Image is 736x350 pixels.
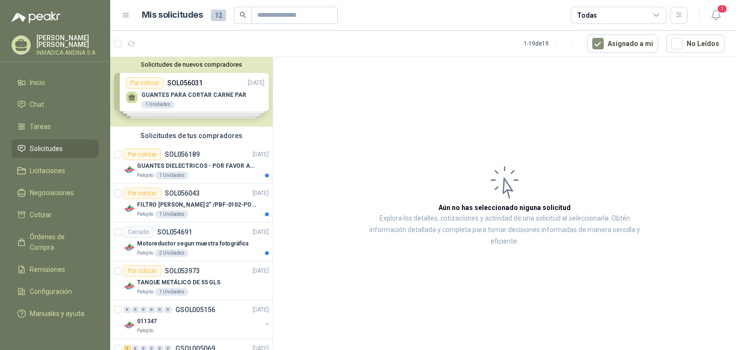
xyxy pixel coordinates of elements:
span: Tareas [30,121,51,132]
div: 0 [164,306,172,313]
div: Todas [577,10,597,21]
div: 0 [156,306,163,313]
div: 1 Unidades [155,210,188,218]
div: Por cotizar [124,265,161,277]
p: Explora los detalles, cotizaciones y actividad de una solicitud al seleccionarla. Obtén informaci... [369,213,640,247]
span: Cotizar [30,210,52,220]
div: 2 Unidades [155,249,188,257]
span: Remisiones [30,264,65,275]
p: Patojito [137,172,153,179]
span: 12 [211,10,226,21]
p: INMADICA ANDINA S.A [36,50,99,56]
button: Asignado a mi [587,35,658,53]
span: Solicitudes [30,143,63,154]
span: Inicio [30,77,45,88]
a: Negociaciones [11,184,99,202]
p: Patojito [137,288,153,296]
a: Configuración [11,282,99,301]
button: Solicitudes de nuevos compradores [114,61,269,68]
a: Por cotizarSOL053973[DATE] Company LogoTANQUE METÁLICO DE 55 GLSPatojito1 Unidades [110,261,273,300]
span: Configuración [30,286,72,297]
p: SOL056043 [165,190,200,197]
img: Company Logo [124,280,135,292]
p: TANQUE METÁLICO DE 55 GLS [137,278,220,287]
div: Por cotizar [124,187,161,199]
div: 0 [148,306,155,313]
div: Solicitudes de nuevos compradoresPor cotizarSOL056031[DATE] GUANTES PARA CORTAR CARNE PAR1 Unidad... [110,57,273,127]
div: 0 [124,306,131,313]
div: Por cotizar [124,149,161,160]
p: SOL053973 [165,268,200,274]
div: 0 [140,306,147,313]
p: SOL056189 [165,151,200,158]
p: FILTRO [PERSON_NAME] 2" /PBF-0102-PO10-020A [137,200,256,210]
div: 1 - 19 de 19 [524,36,579,51]
button: No Leídos [666,35,724,53]
div: 1 Unidades [155,172,188,179]
a: Chat [11,95,99,114]
a: CerradoSOL054691[DATE] Company LogoMotoreductor segun muestra fotográficaPatojito2 Unidades [110,222,273,261]
a: Remisiones [11,260,99,279]
p: Patojito [137,327,153,335]
p: [DATE] [253,305,269,315]
p: [DATE] [253,189,269,198]
span: Negociaciones [30,187,74,198]
p: GSOL005156 [175,306,215,313]
div: Solicitudes de tus compradores [110,127,273,145]
p: [PERSON_NAME] [PERSON_NAME] [36,35,99,48]
a: Cotizar [11,206,99,224]
a: Inicio [11,73,99,92]
a: Por cotizarSOL056189[DATE] Company LogoGUANTES DIELECTRICOS - POR FAVOR ADJUNTAR SU FICHA TECNICA... [110,145,273,184]
p: 011347 [137,317,157,326]
div: Cerrado [124,226,153,238]
img: Company Logo [124,164,135,175]
h1: Mis solicitudes [142,8,203,22]
a: Manuales y ayuda [11,304,99,323]
span: Chat [30,99,44,110]
p: SOL054691 [157,229,192,235]
p: Patojito [137,249,153,257]
a: Solicitudes [11,140,99,158]
span: Manuales y ayuda [30,308,84,319]
p: Motoreductor segun muestra fotográfica [137,239,248,248]
p: Patojito [137,210,153,218]
p: GUANTES DIELECTRICOS - POR FAVOR ADJUNTAR SU FICHA TECNICA [137,162,256,171]
a: Licitaciones [11,162,99,180]
img: Company Logo [124,242,135,253]
img: Logo peakr [11,12,60,23]
a: Órdenes de Compra [11,228,99,257]
a: 0 0 0 0 0 0 GSOL005156[DATE] Company Logo011347Patojito [124,304,271,335]
span: Órdenes de Compra [30,232,90,253]
button: 1 [707,7,724,24]
img: Company Logo [124,203,135,214]
p: [DATE] [253,267,269,276]
span: 1 [717,4,727,13]
a: Por cotizarSOL056043[DATE] Company LogoFILTRO [PERSON_NAME] 2" /PBF-0102-PO10-020APatojito1 Unidades [110,184,273,222]
span: search [240,12,246,18]
h3: Aún no has seleccionado niguna solicitud [438,202,571,213]
a: Tareas [11,117,99,136]
div: 0 [132,306,139,313]
div: 1 Unidades [155,288,188,296]
img: Company Logo [124,319,135,331]
p: [DATE] [253,150,269,159]
span: Licitaciones [30,165,65,176]
p: [DATE] [253,228,269,237]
